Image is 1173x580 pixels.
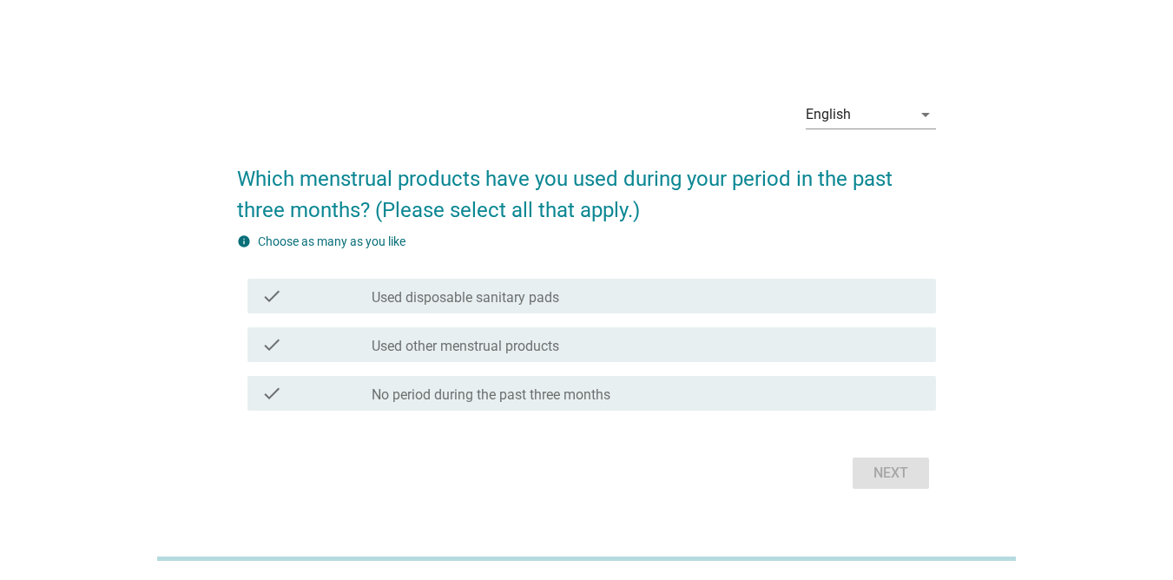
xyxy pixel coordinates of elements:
[261,286,282,306] i: check
[258,234,405,248] label: Choose as many as you like
[261,383,282,404] i: check
[915,104,936,125] i: arrow_drop_down
[372,289,559,306] label: Used disposable sanitary pads
[237,234,251,248] i: info
[806,107,851,122] div: English
[372,386,610,404] label: No period during the past three months
[261,334,282,355] i: check
[372,338,559,355] label: Used other menstrual products
[237,146,936,226] h2: Which menstrual products have you used during your period in the past three months? (Please selec...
